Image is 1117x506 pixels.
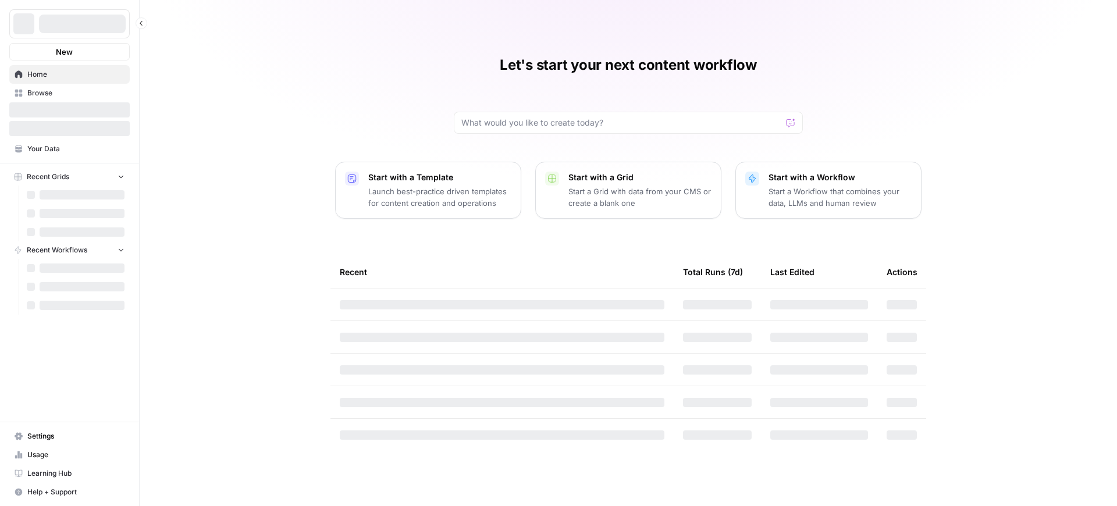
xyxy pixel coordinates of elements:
[368,172,511,183] p: Start with a Template
[568,186,712,209] p: Start a Grid with data from your CMS or create a blank one
[9,65,130,84] a: Home
[335,162,521,219] button: Start with a TemplateLaunch best-practice driven templates for content creation and operations
[770,256,814,288] div: Last Edited
[9,140,130,158] a: Your Data
[27,450,124,460] span: Usage
[9,427,130,446] a: Settings
[27,88,124,98] span: Browse
[27,468,124,479] span: Learning Hub
[27,69,124,80] span: Home
[27,245,87,255] span: Recent Workflows
[340,256,664,288] div: Recent
[9,84,130,102] a: Browse
[27,431,124,441] span: Settings
[27,487,124,497] span: Help + Support
[9,446,130,464] a: Usage
[9,483,130,501] button: Help + Support
[27,172,69,182] span: Recent Grids
[9,168,130,186] button: Recent Grids
[461,117,781,129] input: What would you like to create today?
[887,256,917,288] div: Actions
[56,46,73,58] span: New
[9,464,130,483] a: Learning Hub
[9,43,130,60] button: New
[735,162,922,219] button: Start with a WorkflowStart a Workflow that combines your data, LLMs and human review
[683,256,743,288] div: Total Runs (7d)
[535,162,721,219] button: Start with a GridStart a Grid with data from your CMS or create a blank one
[27,144,124,154] span: Your Data
[769,172,912,183] p: Start with a Workflow
[9,241,130,259] button: Recent Workflows
[368,186,511,209] p: Launch best-practice driven templates for content creation and operations
[500,56,757,74] h1: Let's start your next content workflow
[769,186,912,209] p: Start a Workflow that combines your data, LLMs and human review
[568,172,712,183] p: Start with a Grid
